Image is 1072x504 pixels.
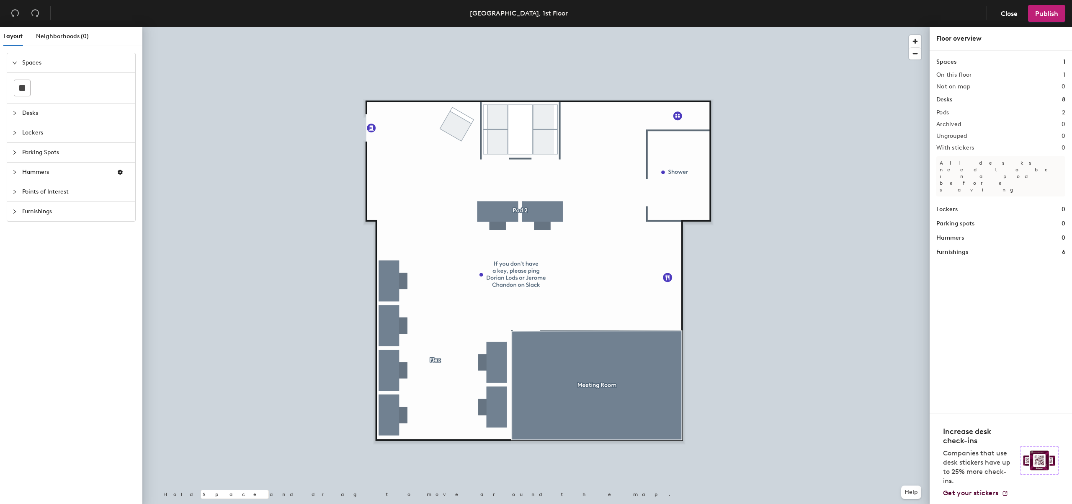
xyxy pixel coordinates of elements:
[936,233,964,243] h1: Hammers
[901,486,921,499] button: Help
[3,33,23,40] span: Layout
[1062,205,1065,214] h1: 0
[936,248,968,257] h1: Furnishings
[1062,121,1065,128] h2: 0
[943,449,1015,486] p: Companies that use desk stickers have up to 25% more check-ins.
[943,489,998,497] span: Get your stickers
[12,170,17,175] span: collapsed
[1062,219,1065,228] h1: 0
[12,209,17,214] span: collapsed
[1062,248,1065,257] h1: 6
[936,133,967,140] h2: Ungrouped
[936,145,974,151] h2: With stickers
[1001,10,1018,18] span: Close
[936,109,949,116] h2: Pods
[1062,233,1065,243] h1: 0
[943,489,1008,497] a: Get your stickers
[1035,10,1058,18] span: Publish
[936,219,974,228] h1: Parking spots
[1062,95,1065,104] h1: 8
[936,121,961,128] h2: Archived
[22,202,130,221] span: Furnishings
[1062,145,1065,151] h2: 0
[22,163,110,182] span: Hammers
[12,111,17,116] span: collapsed
[22,182,130,202] span: Points of Interest
[936,205,958,214] h1: Lockers
[1063,57,1065,67] h1: 1
[12,130,17,135] span: collapsed
[7,5,23,22] button: Undo (⌘ + Z)
[12,189,17,194] span: collapsed
[936,83,970,90] h2: Not on map
[1062,83,1065,90] h2: 0
[936,72,972,78] h2: On this floor
[1062,133,1065,140] h2: 0
[22,53,130,72] span: Spaces
[1063,72,1065,78] h2: 1
[936,156,1065,196] p: All desks need to be in a pod before saving
[994,5,1025,22] button: Close
[12,60,17,65] span: expanded
[1020,446,1059,475] img: Sticker logo
[936,95,952,104] h1: Desks
[22,143,130,162] span: Parking Spots
[27,5,44,22] button: Redo (⌘ + ⇧ + Z)
[36,33,89,40] span: Neighborhoods (0)
[936,57,956,67] h1: Spaces
[1062,109,1065,116] h2: 2
[1028,5,1065,22] button: Publish
[12,150,17,155] span: collapsed
[470,8,568,18] div: [GEOGRAPHIC_DATA], 1st Floor
[22,123,130,142] span: Lockers
[943,427,1015,445] h4: Increase desk check-ins
[936,34,1065,44] div: Floor overview
[22,103,130,123] span: Desks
